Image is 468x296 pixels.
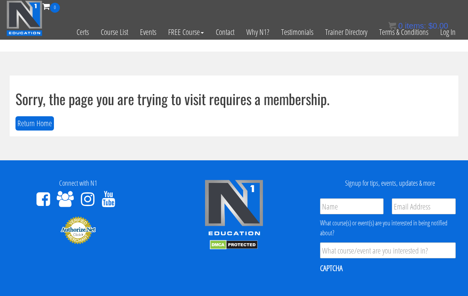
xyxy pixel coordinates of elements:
a: Events [134,13,162,52]
h4: Connect with N1 [6,179,150,187]
span: items: [405,21,426,30]
a: FREE Course [162,13,210,52]
a: 0 [42,1,60,12]
input: What course/event are you interested in? [320,242,456,258]
span: 0 [50,3,60,13]
img: DMCA.com Protection Status [210,240,258,250]
a: Contact [210,13,240,52]
a: Certs [71,13,95,52]
a: 0 items: $0.00 [388,21,448,30]
img: icon11.png [388,22,396,30]
a: Log In [434,13,462,52]
a: Testimonials [275,13,319,52]
a: Why N1? [240,13,275,52]
bdi: 0.00 [428,21,448,30]
img: Authorize.Net Merchant - Click to Verify [60,216,96,244]
span: 0 [398,21,403,30]
label: CAPTCHA [320,263,343,273]
a: Terms & Conditions [373,13,434,52]
button: Return Home [15,116,54,131]
a: Trainer Directory [319,13,373,52]
img: n1-education [6,0,42,36]
div: What course(s) or event(s) are you interested in being notified about? [320,218,456,238]
h1: Sorry, the page you are trying to visit requires a membership. [15,91,453,107]
input: Email Address [392,198,456,214]
span: $ [428,21,433,30]
input: Name [320,198,384,214]
h4: Signup for tips, events, updates & more [318,179,462,187]
a: Course List [95,13,134,52]
img: n1-edu-logo [204,179,264,238]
